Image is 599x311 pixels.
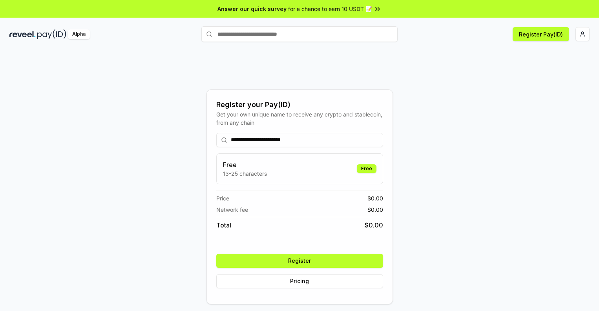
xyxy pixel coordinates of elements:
[217,5,287,13] span: Answer our quick survey
[365,220,383,230] span: $ 0.00
[513,27,569,41] button: Register Pay(ID)
[216,194,229,202] span: Price
[367,194,383,202] span: $ 0.00
[223,169,267,178] p: 13-25 characters
[9,29,36,39] img: reveel_dark
[216,220,231,230] span: Total
[288,5,372,13] span: for a chance to earn 10 USDT 📝
[216,254,383,268] button: Register
[216,206,248,214] span: Network fee
[216,99,383,110] div: Register your Pay(ID)
[367,206,383,214] span: $ 0.00
[216,110,383,127] div: Get your own unique name to receive any crypto and stablecoin, from any chain
[68,29,90,39] div: Alpha
[357,164,376,173] div: Free
[37,29,66,39] img: pay_id
[216,274,383,288] button: Pricing
[223,160,267,169] h3: Free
